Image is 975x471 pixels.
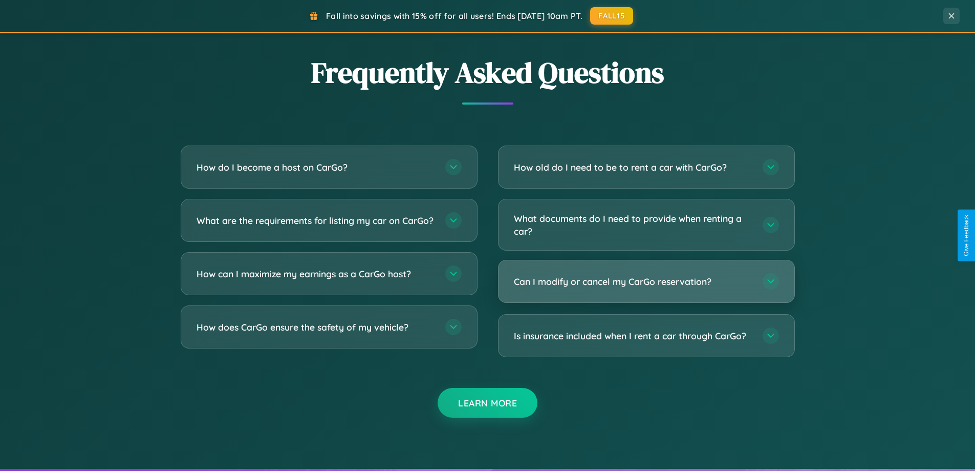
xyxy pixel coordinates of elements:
h3: How does CarGo ensure the safety of my vehicle? [197,321,435,334]
h3: How do I become a host on CarGo? [197,161,435,174]
h2: Frequently Asked Questions [181,53,795,92]
h3: Can I modify or cancel my CarGo reservation? [514,275,752,288]
h3: What documents do I need to provide when renting a car? [514,212,752,237]
h3: How can I maximize my earnings as a CarGo host? [197,268,435,280]
span: Fall into savings with 15% off for all users! Ends [DATE] 10am PT. [326,11,582,21]
h3: Is insurance included when I rent a car through CarGo? [514,330,752,342]
h3: What are the requirements for listing my car on CarGo? [197,214,435,227]
div: Give Feedback [963,215,970,256]
h3: How old do I need to be to rent a car with CarGo? [514,161,752,174]
button: Learn More [438,388,537,418]
button: FALL15 [590,7,633,25]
